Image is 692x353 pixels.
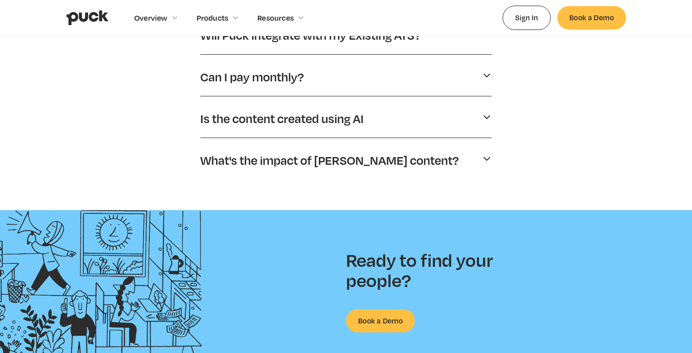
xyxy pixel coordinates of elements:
p: Is the content created using AI [200,111,364,126]
div: Overview [134,13,168,22]
a: Sign In [503,6,551,30]
p: What's the impact of [PERSON_NAME] content? [200,153,459,168]
p: Can I pay monthly? [200,69,304,85]
a: Book a Demo [346,309,415,332]
div: Products [197,13,229,22]
div: Resources [257,13,294,22]
h2: Ready to find your people? [346,250,508,290]
a: Book a Demo [557,6,626,29]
